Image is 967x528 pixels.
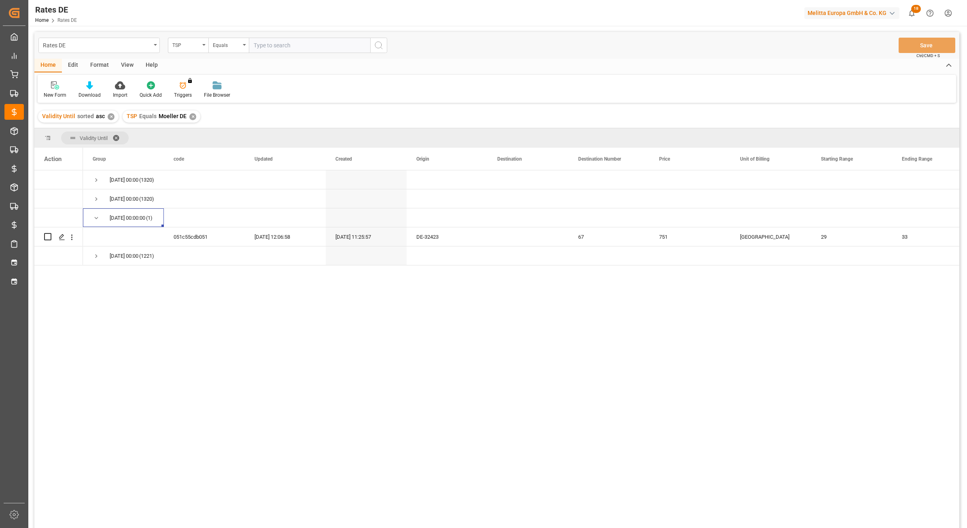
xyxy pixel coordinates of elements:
[34,227,83,246] div: Press SPACE to select this row.
[916,53,940,59] span: Ctrl/CMD + S
[110,247,138,265] div: [DATE] 00:00:00
[44,155,61,163] div: Action
[921,4,939,22] button: Help Center
[902,156,932,162] span: Ending Range
[35,17,49,23] a: Home
[80,135,108,141] span: Validity Until
[249,38,370,53] input: Type to search
[62,59,84,72] div: Edit
[213,40,240,49] div: Equals
[168,38,208,53] button: open menu
[804,7,899,19] div: Melitta Europa GmbH & Co. KG
[34,170,83,189] div: Press SPACE to select this row.
[110,190,138,208] div: [DATE] 00:00:00
[139,190,154,208] span: (1320)
[208,38,249,53] button: open menu
[740,156,770,162] span: Unit of Billing
[189,113,196,120] div: ✕
[35,4,77,16] div: Rates DE
[44,91,66,99] div: New Form
[370,38,387,53] button: search button
[139,247,154,265] span: (1221)
[96,113,105,119] span: asc
[93,156,106,162] span: Group
[649,227,730,246] div: 751
[204,91,230,99] div: File Browser
[326,227,407,246] div: [DATE] 11:25:57
[127,113,137,119] span: TSP
[34,189,83,208] div: Press SPACE to select this row.
[38,38,160,53] button: open menu
[84,59,115,72] div: Format
[140,91,162,99] div: Quick Add
[497,156,522,162] span: Destination
[416,156,429,162] span: Origin
[903,4,921,22] button: show 18 new notifications
[34,59,62,72] div: Home
[804,5,903,21] button: Melitta Europa GmbH & Co. KG
[140,59,164,72] div: Help
[108,113,115,120] div: ✕
[146,209,153,227] span: (1)
[164,227,245,246] div: 051c55cdb051
[174,156,184,162] span: code
[78,91,101,99] div: Download
[811,227,892,246] div: 29
[899,38,955,53] button: Save
[335,156,352,162] span: Created
[172,40,200,49] div: TSP
[139,171,154,189] span: (1320)
[115,59,140,72] div: View
[159,113,187,119] span: Moeller DE
[139,113,157,119] span: Equals
[821,156,853,162] span: Starting Range
[245,227,326,246] div: [DATE] 12:06:58
[110,209,145,227] div: [DATE] 00:00:00
[407,227,488,246] div: DE-32423
[659,156,670,162] span: Price
[34,208,83,227] div: Press SPACE to select this row.
[113,91,127,99] div: Import
[578,156,621,162] span: Destination Number
[34,246,83,265] div: Press SPACE to select this row.
[254,156,273,162] span: Updated
[42,113,75,119] span: Validity Until
[110,171,138,189] div: [DATE] 00:00:00
[43,40,151,50] div: Rates DE
[730,227,811,246] div: [GEOGRAPHIC_DATA]
[77,113,94,119] span: sorted
[911,5,921,13] span: 18
[568,227,649,246] div: 67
